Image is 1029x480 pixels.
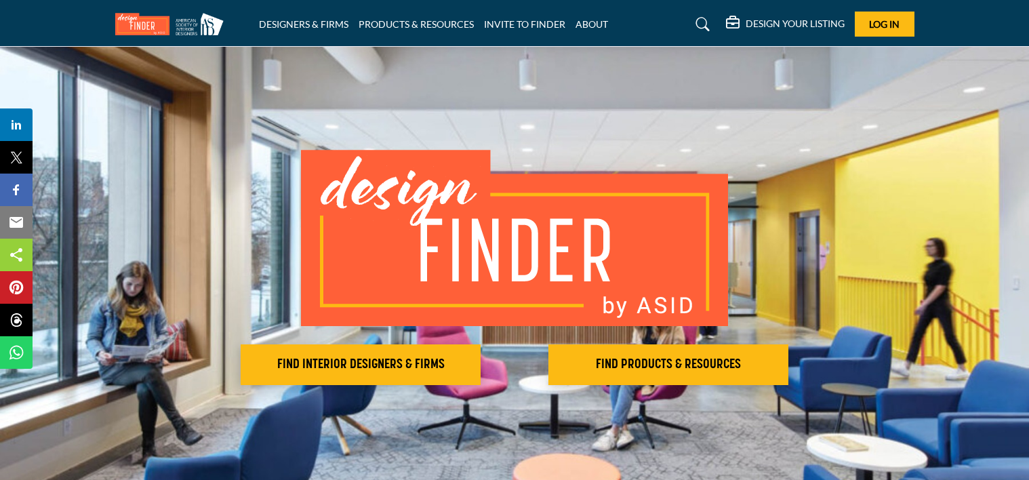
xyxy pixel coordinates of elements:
[115,13,230,35] img: Site Logo
[746,18,845,30] h5: DESIGN YOUR LISTING
[241,344,481,385] button: FIND INTERIOR DESIGNERS & FIRMS
[484,18,565,30] a: INVITE TO FINDER
[552,357,784,373] h2: FIND PRODUCTS & RESOURCES
[245,357,477,373] h2: FIND INTERIOR DESIGNERS & FIRMS
[726,16,845,33] div: DESIGN YOUR LISTING
[576,18,608,30] a: ABOUT
[869,18,900,30] span: Log In
[301,150,728,326] img: image
[683,14,719,35] a: Search
[548,344,788,385] button: FIND PRODUCTS & RESOURCES
[259,18,348,30] a: DESIGNERS & FIRMS
[855,12,914,37] button: Log In
[359,18,474,30] a: PRODUCTS & RESOURCES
